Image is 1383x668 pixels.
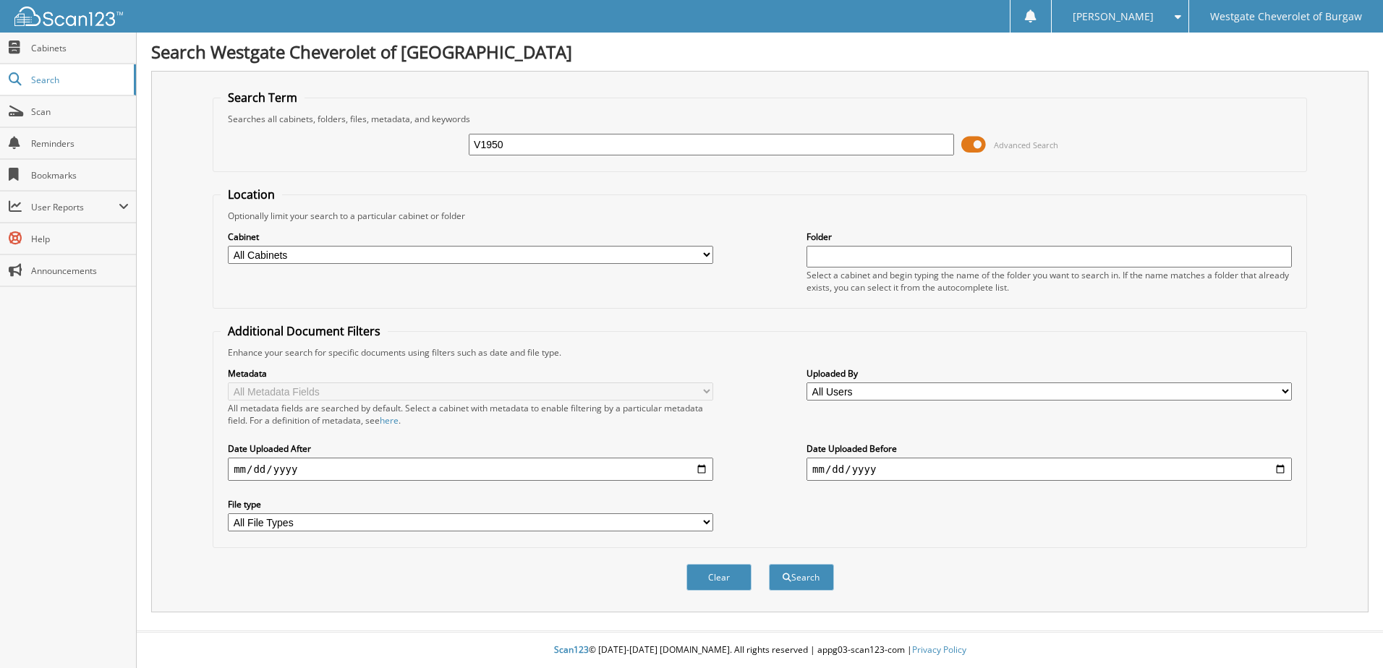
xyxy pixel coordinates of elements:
[31,169,129,181] span: Bookmarks
[228,442,713,455] label: Date Uploaded After
[1073,12,1154,21] span: [PERSON_NAME]
[221,187,282,202] legend: Location
[228,498,713,510] label: File type
[380,414,399,427] a: here
[137,633,1383,668] div: © [DATE]-[DATE] [DOMAIN_NAME]. All rights reserved | appg03-scan123-com |
[31,106,129,118] span: Scan
[807,442,1292,455] label: Date Uploaded Before
[31,265,129,277] span: Announcements
[221,113,1299,125] div: Searches all cabinets, folders, files, metadata, and keywords
[769,564,834,591] button: Search
[807,458,1292,481] input: end
[228,231,713,243] label: Cabinet
[221,90,305,106] legend: Search Term
[221,346,1299,359] div: Enhance your search for specific documents using filters such as date and file type.
[1311,599,1383,668] iframe: Chat Widget
[807,231,1292,243] label: Folder
[554,643,589,656] span: Scan123
[807,367,1292,380] label: Uploaded By
[31,74,127,86] span: Search
[221,210,1299,222] div: Optionally limit your search to a particular cabinet or folder
[151,40,1369,64] h1: Search Westgate Cheverolet of [GEOGRAPHIC_DATA]
[221,323,388,339] legend: Additional Document Filters
[228,367,713,380] label: Metadata
[994,140,1058,150] span: Advanced Search
[912,643,966,656] a: Privacy Policy
[31,137,129,150] span: Reminders
[31,42,129,54] span: Cabinets
[14,7,123,26] img: scan123-logo-white.svg
[31,233,129,245] span: Help
[1210,12,1362,21] span: Westgate Cheverolet of Burgaw
[807,269,1292,294] div: Select a cabinet and begin typing the name of the folder you want to search in. If the name match...
[228,402,713,427] div: All metadata fields are searched by default. Select a cabinet with metadata to enable filtering b...
[31,201,119,213] span: User Reports
[228,458,713,481] input: start
[686,564,752,591] button: Clear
